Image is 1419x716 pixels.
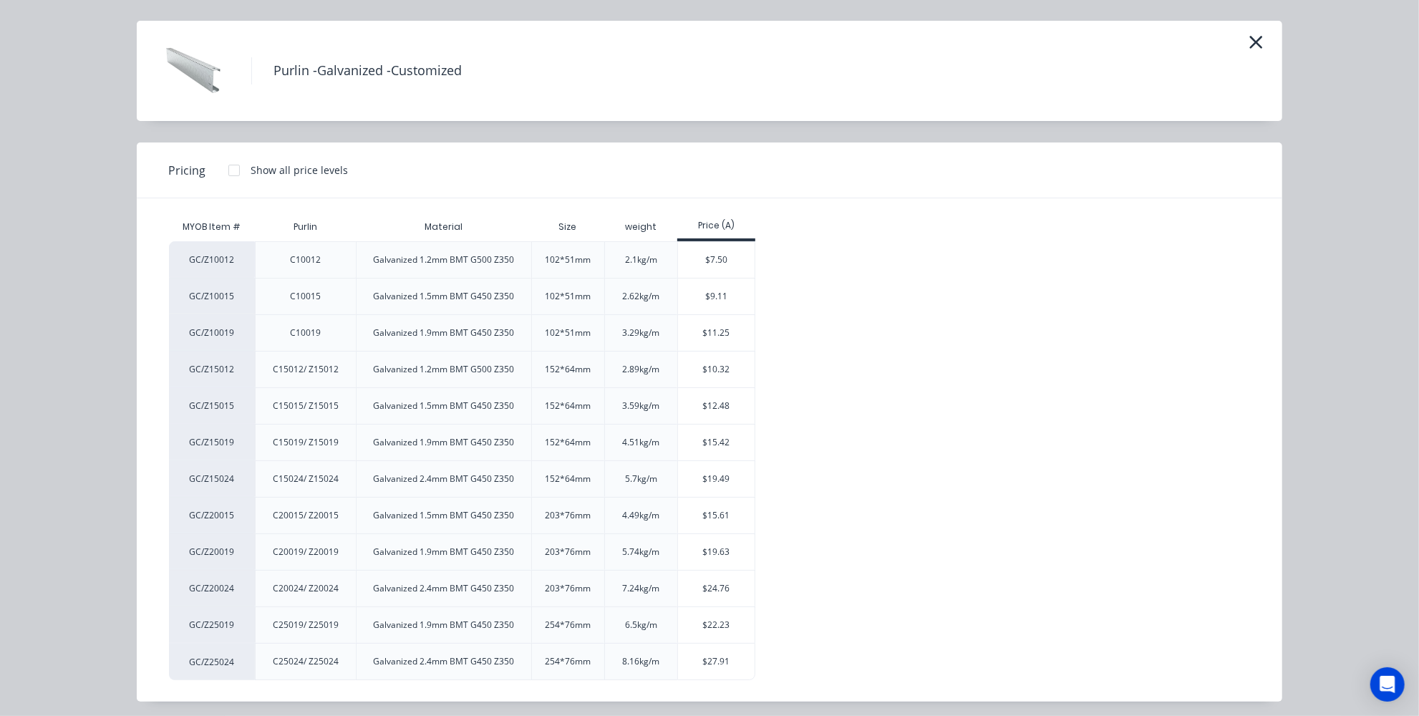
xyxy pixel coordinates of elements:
[374,290,515,303] div: Galvanized 1.5mm BMT G450 Z350
[678,607,755,643] div: $22.23
[169,213,255,241] div: MYOB Item #
[273,655,339,668] div: C25024/ Z25024
[678,425,755,460] div: $15.42
[291,326,321,339] div: C10019
[169,314,255,351] div: GC/Z10019
[273,363,339,376] div: C15012/ Z15012
[169,278,255,314] div: GC/Z10015
[169,606,255,643] div: GC/Z25019
[168,162,205,179] span: Pricing
[678,498,755,533] div: $15.61
[623,290,660,303] div: 2.62kg/m
[273,473,339,485] div: C15024/ Z15024
[546,655,591,668] div: 254*76mm
[291,253,321,266] div: C10012
[678,242,755,278] div: $7.50
[625,473,657,485] div: 5.7kg/m
[374,400,515,412] div: Galvanized 1.5mm BMT G450 Z350
[546,619,591,632] div: 254*76mm
[677,219,755,232] div: Price (A)
[623,326,660,339] div: 3.29kg/m
[374,655,515,668] div: Galvanized 2.4mm BMT G450 Z350
[678,279,755,314] div: $9.11
[546,473,591,485] div: 152*64mm
[623,655,660,668] div: 8.16kg/m
[678,352,755,387] div: $10.32
[546,363,591,376] div: 152*64mm
[623,436,660,449] div: 4.51kg/m
[273,436,339,449] div: C15019/ Z15019
[546,546,591,558] div: 203*76mm
[625,253,657,266] div: 2.1kg/m
[169,643,255,680] div: GC/Z25024
[273,582,339,595] div: C20024/ Z20024
[169,460,255,497] div: GC/Z15024
[678,388,755,424] div: $12.48
[273,619,339,632] div: C25019/ Z25019
[546,326,591,339] div: 102*51mm
[623,509,660,522] div: 4.49kg/m
[546,509,591,522] div: 203*76mm
[374,473,515,485] div: Galvanized 2.4mm BMT G450 Z350
[273,509,339,522] div: C20015/ Z20015
[614,209,668,245] div: weight
[374,509,515,522] div: Galvanized 1.5mm BMT G450 Z350
[374,436,515,449] div: Galvanized 1.9mm BMT G450 Z350
[374,546,515,558] div: Galvanized 1.9mm BMT G450 Z350
[546,253,591,266] div: 102*51mm
[169,533,255,570] div: GC/Z20019
[546,400,591,412] div: 152*64mm
[625,619,657,632] div: 6.5kg/m
[546,582,591,595] div: 203*76mm
[374,253,515,266] div: Galvanized 1.2mm BMT G500 Z350
[291,290,321,303] div: C10015
[169,241,255,278] div: GC/Z10012
[282,209,329,245] div: Purlin
[623,400,660,412] div: 3.59kg/m
[413,209,474,245] div: Material
[158,35,230,107] img: Purlin -Galvanized -Customized
[678,534,755,570] div: $19.63
[169,424,255,460] div: GC/Z15019
[374,619,515,632] div: Galvanized 1.9mm BMT G450 Z350
[169,351,255,387] div: GC/Z15012
[623,363,660,376] div: 2.89kg/m
[169,387,255,424] div: GC/Z15015
[374,582,515,595] div: Galvanized 2.4mm BMT G450 Z350
[1370,667,1405,702] div: Open Intercom Messenger
[374,326,515,339] div: Galvanized 1.9mm BMT G450 Z350
[251,163,348,178] div: Show all price levels
[273,400,339,412] div: C15015/ Z15015
[623,582,660,595] div: 7.24kg/m
[548,209,589,245] div: Size
[546,290,591,303] div: 102*51mm
[678,461,755,497] div: $19.49
[169,570,255,606] div: GC/Z20024
[251,57,483,84] h4: Purlin -Galvanized -Customized
[678,571,755,606] div: $24.76
[273,546,339,558] div: C20019/ Z20019
[623,546,660,558] div: 5.74kg/m
[678,644,755,679] div: $27.91
[546,436,591,449] div: 152*64mm
[678,315,755,351] div: $11.25
[169,497,255,533] div: GC/Z20015
[374,363,515,376] div: Galvanized 1.2mm BMT G500 Z350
